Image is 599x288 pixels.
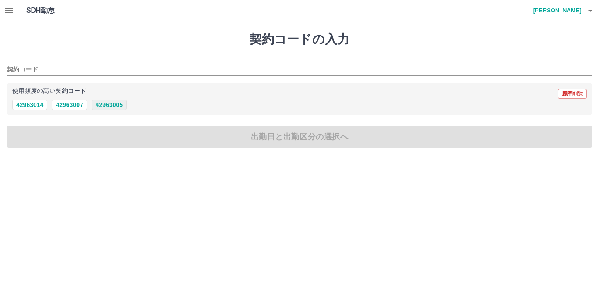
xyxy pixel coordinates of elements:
p: 使用頻度の高い契約コード [12,88,86,94]
h1: 契約コードの入力 [7,32,592,47]
button: 42963007 [52,100,87,110]
button: 42963005 [92,100,127,110]
button: 42963014 [12,100,47,110]
button: 履歴削除 [558,89,587,99]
